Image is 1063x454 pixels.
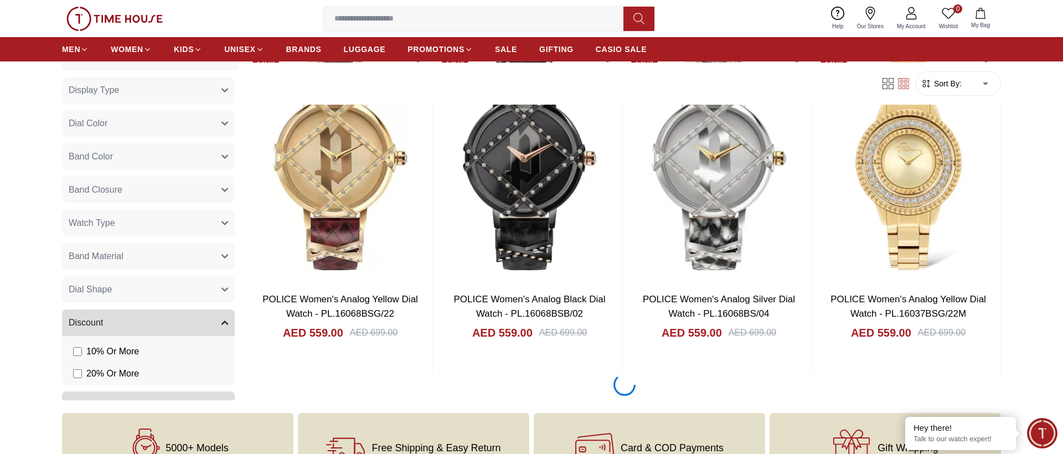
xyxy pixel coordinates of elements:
[596,39,647,59] a: CASIO SALE
[853,22,888,30] span: Our Stores
[407,44,465,55] span: PROMOTIONS
[248,43,432,283] img: POLICE Women's Analog Yellow Dial Watch - PL.16068BSG/22
[828,22,848,30] span: Help
[69,116,107,130] span: Dial Color
[69,249,123,262] span: Band Material
[437,43,622,283] img: POLICE Women's Analog Black Dial Watch - PL.16068BSB/02
[166,442,229,453] span: 5000+ Models
[825,4,850,33] a: Help
[62,76,235,103] button: Display Type
[62,309,235,336] button: Discount
[262,294,418,319] a: POLICE Women's Analog Yellow Dial Watch - PL.16068BSG/22
[495,39,517,59] a: SALE
[914,422,1008,434] div: Hey there!
[62,243,235,269] button: Band Material
[932,78,962,89] span: Sort By:
[729,326,776,339] div: AED 699.00
[62,391,235,417] button: Price
[892,22,930,30] span: My Account
[627,43,811,283] img: POLICE Women's Analog Silver Dial Watch - PL.16068BS/04
[539,44,574,55] span: GIFTING
[286,39,322,59] a: BRANDS
[69,316,103,329] span: Discount
[69,183,122,196] span: Band Closure
[539,39,574,59] a: GIFTING
[62,209,235,236] button: Watch Type
[878,442,938,453] span: Gift Wrapping
[662,325,722,341] h4: AED 559.00
[111,39,152,59] a: WOMEN
[69,398,89,411] span: Price
[69,83,119,96] span: Display Type
[1027,418,1057,448] div: Chat Widget
[66,7,163,31] img: ...
[643,294,795,319] a: POLICE Women's Analog Silver Dial Watch - PL.16068BS/04
[62,176,235,203] button: Band Closure
[932,4,964,33] a: 0Wishlist
[62,44,80,55] span: MEN
[62,276,235,302] button: Dial Shape
[850,4,890,33] a: Our Stores
[62,143,235,169] button: Band Color
[472,325,533,341] h4: AED 559.00
[69,216,115,229] span: Watch Type
[344,39,386,59] a: LUGGAGE
[935,22,962,30] span: Wishlist
[174,39,202,59] a: KIDS
[350,326,398,339] div: AED 699.00
[174,44,194,55] span: KIDS
[69,282,112,296] span: Dial Shape
[539,326,587,339] div: AED 699.00
[371,442,500,453] span: Free Shipping & Easy Return
[73,369,82,378] input: 20% Or More
[621,442,724,453] span: Card & COD Payments
[224,39,264,59] a: UNISEX
[283,325,343,341] h4: AED 559.00
[286,44,322,55] span: BRANDS
[111,44,143,55] span: WOMEN
[918,326,966,339] div: AED 699.00
[816,43,1000,283] img: POLICE Women's Analog Yellow Dial Watch - PL.16037BSG/22M
[73,347,82,355] input: 10% Or More
[86,344,139,358] span: 10 % Or More
[596,44,647,55] span: CASIO SALE
[953,4,962,13] span: 0
[344,44,386,55] span: LUGGAGE
[62,39,89,59] a: MEN
[964,6,997,32] button: My Bag
[224,44,255,55] span: UNISEX
[921,78,962,89] button: Sort By:
[967,21,994,29] span: My Bag
[495,44,517,55] span: SALE
[69,149,113,163] span: Band Color
[914,435,1008,444] p: Talk to our watch expert!
[86,367,139,380] span: 20 % Or More
[62,110,235,136] button: Dial Color
[851,325,911,341] h4: AED 559.00
[453,294,605,319] a: POLICE Women's Analog Black Dial Watch - PL.16068BSB/02
[407,39,473,59] a: PROMOTIONS
[830,294,986,319] a: POLICE Women's Analog Yellow Dial Watch - PL.16037BSG/22M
